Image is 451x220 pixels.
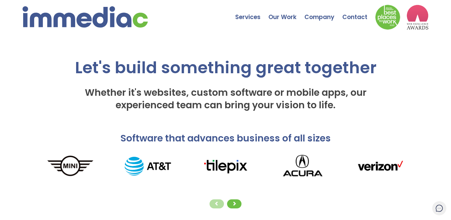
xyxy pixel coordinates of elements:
[85,86,366,112] span: Whether it's websites, custom software or mobile apps, our experienced team can bring your vision...
[235,2,268,23] a: Services
[109,157,186,176] img: AT%26T_logo.png
[342,2,375,23] a: Contact
[304,2,342,23] a: Company
[268,2,304,23] a: Our Work
[32,155,109,178] img: MINI_logo.png
[120,131,331,145] span: Software that advances business of all sizes
[341,158,419,175] img: verizonLogo.png
[75,56,376,79] span: Let's build something great together
[407,5,428,30] img: logo2_wea_nobg.webp
[264,151,341,182] img: Acura_logo.png
[23,6,148,28] img: immediac
[375,5,400,30] img: Down
[187,158,264,174] img: tilepixLogo.png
